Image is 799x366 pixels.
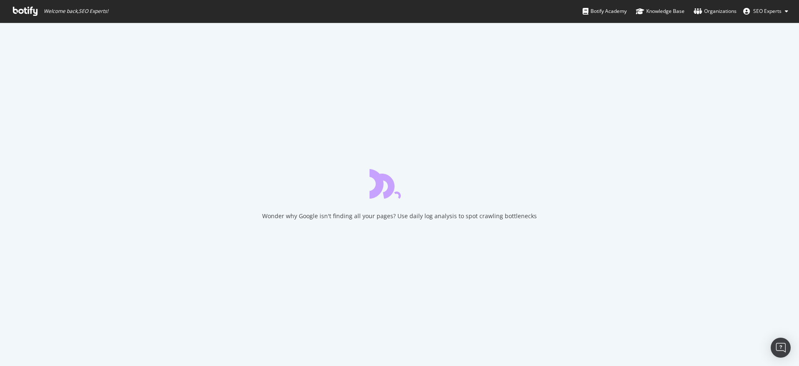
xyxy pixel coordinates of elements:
button: SEO Experts [737,5,795,18]
span: SEO Experts [753,7,782,15]
div: Wonder why Google isn't finding all your pages? Use daily log analysis to spot crawling bottlenecks [262,212,537,220]
div: Botify Academy [583,7,627,15]
div: Organizations [694,7,737,15]
div: Open Intercom Messenger [771,338,791,358]
div: animation [370,169,429,199]
span: Welcome back, SEO Experts ! [44,8,108,15]
div: Knowledge Base [636,7,685,15]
